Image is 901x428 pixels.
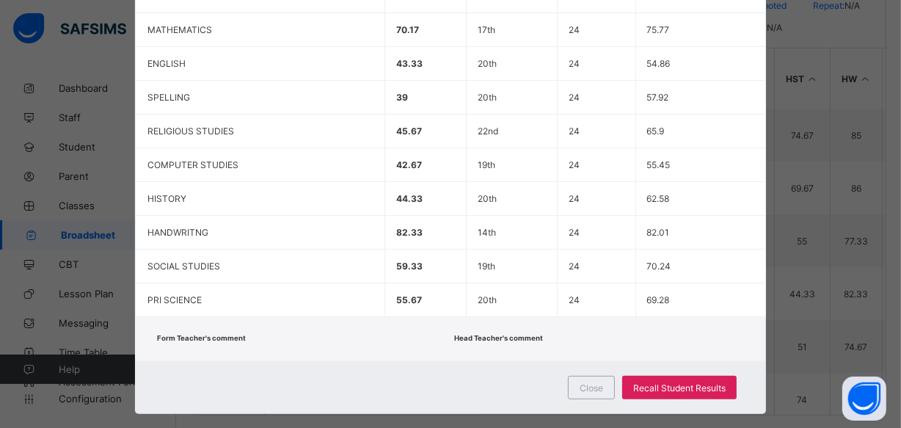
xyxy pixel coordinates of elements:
span: 70.17 [396,24,419,35]
span: Form Teacher's comment [157,334,246,342]
span: 44.33 [396,193,423,204]
span: 14th [478,227,496,238]
span: 65.9 [647,126,665,137]
span: 19th [478,261,495,272]
span: 43.33 [396,58,423,69]
span: 62.58 [647,193,670,204]
span: SPELLING [147,92,190,103]
span: PRI SCIENCE [147,294,202,305]
span: 55.45 [647,159,671,170]
span: 45.67 [396,126,422,137]
span: HANDWRITNG [147,227,208,238]
span: Head Teacher's comment [454,334,543,342]
span: SOCIAL STUDIES [147,261,220,272]
span: ENGLISH [147,58,186,69]
span: RELIGIOUS STUDIES [147,126,234,137]
span: 22nd [478,126,498,137]
span: 24 [569,193,580,204]
span: 20th [478,58,497,69]
span: 24 [569,58,580,69]
span: 54.86 [647,58,671,69]
span: COMPUTER STUDIES [147,159,238,170]
span: 57.92 [647,92,669,103]
span: 24 [569,227,580,238]
span: 24 [569,24,580,35]
span: 55.67 [396,294,422,305]
span: 24 [569,294,580,305]
span: MATHEMATICS [147,24,212,35]
span: 24 [569,261,580,272]
span: 20th [478,193,497,204]
span: Close [580,382,603,393]
button: Open asap [842,377,886,421]
span: 20th [478,294,497,305]
span: 20th [478,92,497,103]
span: 24 [569,126,580,137]
span: 39 [396,92,408,103]
span: 59.33 [396,261,423,272]
span: HISTORY [147,193,186,204]
span: 17th [478,24,495,35]
span: 24 [569,92,580,103]
span: 19th [478,159,495,170]
span: 82.33 [396,227,423,238]
span: 75.77 [647,24,670,35]
span: 42.67 [396,159,422,170]
span: 24 [569,159,580,170]
span: 82.01 [647,227,670,238]
span: 70.24 [647,261,671,272]
span: 69.28 [647,294,670,305]
span: Recall Student Results [633,382,726,393]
